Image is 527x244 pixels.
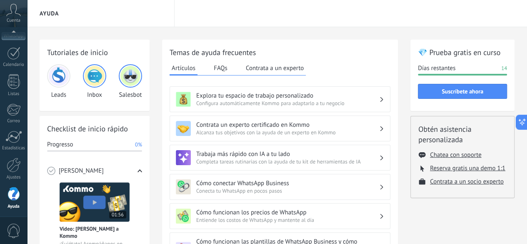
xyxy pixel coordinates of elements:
[59,167,104,175] span: [PERSON_NAME]
[2,118,26,124] div: Correo
[2,204,26,209] div: Ayuda
[196,92,379,100] h3: Explora tu espacio de trabajo personalizado
[2,175,26,180] div: Ajustes
[196,158,379,165] span: Completa tareas rutinarias con la ayuda de tu kit de herramientas de IA
[196,209,379,216] h3: Cómo funcionan los precios de WhatsApp
[430,178,504,186] button: Contrata a un socio experto
[7,18,20,23] span: Cuenta
[196,121,379,129] h3: Contrata un experto certificado en Kommo
[196,216,379,224] span: Entiende los costos de WhatsApp y mantente al día
[119,64,142,99] div: Salesbot
[170,47,390,58] h2: Temas de ayuda frecuentes
[60,182,130,222] img: Meet video
[47,64,70,99] div: Leads
[196,129,379,136] span: Alcanza tus objetivos con la ayuda de un experto en Kommo
[47,47,142,58] h2: Tutoriales de inicio
[2,91,26,97] div: Listas
[47,141,73,149] span: Progresso
[501,64,507,73] span: 14
[442,88,483,94] span: Suscríbete ahora
[244,62,306,74] button: Contrata a un experto
[170,62,197,75] button: Artículos
[2,146,26,151] div: Estadísticas
[212,62,230,74] button: FAQs
[196,179,379,187] h3: Cómo conectar WhatsApp Business
[418,84,507,99] button: Suscríbete ahora
[83,64,106,99] div: Inbox
[135,141,142,149] span: 0%
[196,187,379,194] span: Conecta tu WhatsApp en pocos pasos
[418,64,455,73] span: Días restantes
[196,100,379,107] span: Configura automáticamente Kommo para adaptarlo a tu negocio
[418,124,507,145] h2: Obtén asistencia personalizada
[60,225,130,239] span: Vídeo: [PERSON_NAME] a Kommo
[47,123,142,134] h2: Checklist de inicio rápido
[196,150,379,158] h3: Trabaja más rápido con IA a tu lado
[430,151,481,159] button: Chatea con soporte
[430,164,505,172] button: Reserva gratis una demo 1:1
[418,47,507,58] h2: 💎 Prueba gratis en curso
[2,62,26,68] div: Calendario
